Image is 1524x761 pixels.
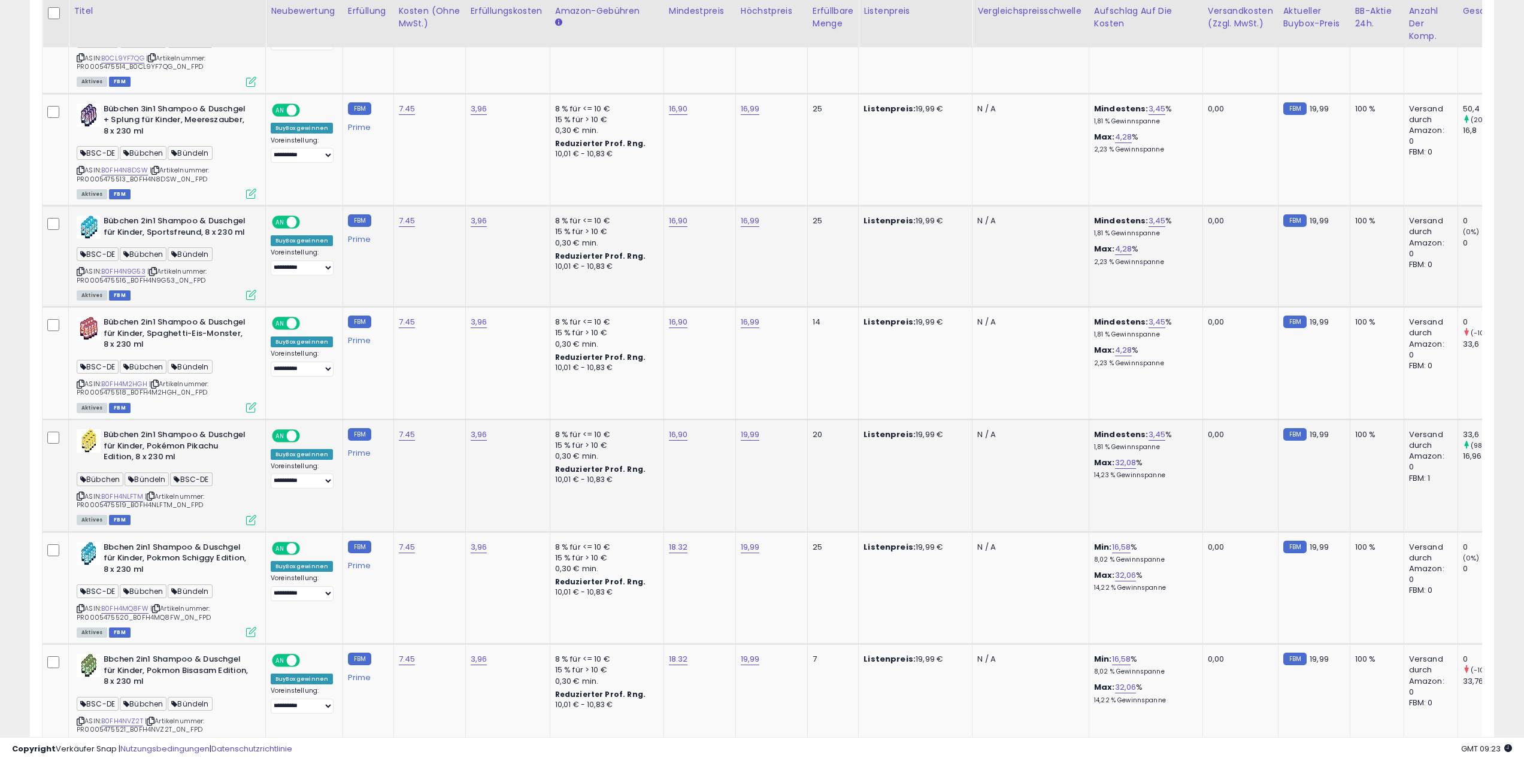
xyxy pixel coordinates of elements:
[77,77,107,87] span: Alle Angebote, die derzeit bei Amazon zum Kauf verfügbar sind
[145,492,147,501] font: |
[1409,5,1438,42] font: Anzahl der Komp.
[1094,103,1149,114] font: Mindestens:
[1208,429,1225,440] font: 0,00
[1094,569,1115,581] font: Max:
[669,215,688,227] a: 16,90
[101,266,146,276] font: B0FH4N9G53
[129,148,163,158] font: Bübchen
[84,492,101,501] font: ASIN:
[101,716,143,726] a: B0FH4NVZ2T
[1115,243,1132,255] a: 4,28
[1094,344,1115,356] font: Max:
[81,517,102,523] font: Aktives
[1463,316,1468,328] font: 0
[354,216,366,225] font: FBM
[813,103,822,114] font: 25
[101,379,147,389] a: B0FH4M2HGH
[1409,146,1433,157] font: FBM: 0
[275,338,328,345] font: BuyBox gewinnen
[180,474,209,484] font: BSC-DE
[1355,429,1376,440] font: 100 %
[1094,257,1164,266] font: 2,23 % Gewinnspanne
[1094,471,1165,480] font: 14,23 % Gewinnspanne
[1355,316,1376,328] font: 100 %
[1112,541,1131,553] a: 16,58
[1409,360,1433,371] font: FBM: 0
[275,219,283,227] font: AN
[104,103,246,137] font: Bübchen 3in1 Shampoo & Duschgel + Splung für Kinder, Meereszauber, 8 x 230 ml
[977,103,996,114] font: N / A
[149,379,151,389] font: |
[1094,541,1112,553] font: Min:
[101,604,149,614] a: B0FH4MQ8FW
[101,53,144,63] a: B0CL9YF7QG
[399,215,416,227] a: 7.45
[977,429,996,440] font: N / A
[1112,653,1131,665] font: 16,58
[813,429,822,440] font: 20
[471,215,487,226] font: 3,96
[1463,553,1480,563] font: (0%)
[1094,145,1164,154] font: 2,23 % Gewinnspanne
[399,215,416,226] font: 7.45
[120,743,210,754] font: Nutzungsbedingungen
[275,320,283,328] font: AN
[275,237,328,244] font: BuyBox gewinnen
[1463,103,1480,114] font: 50,4
[1355,5,1392,29] font: BB-Aktie 24h.
[1165,429,1172,440] font: %
[348,5,386,17] font: Erfüllung
[669,541,688,553] font: 18.32
[555,474,613,484] font: 10,01 € - 10,83 €
[1463,338,1480,350] font: 33,6
[555,362,613,372] font: 10,01 € - 10,83 €
[101,604,149,613] font: B0FH4MQ8FW
[669,316,688,328] font: 16,90
[555,352,646,362] font: Reduzierter Prof. Rng.
[1409,259,1433,270] font: FBM: 0
[77,53,206,71] font: Artikelnummer: PR0005475514_B0CL9YF7QG_0N_FPD
[1131,541,1137,553] font: %
[146,53,148,63] font: |
[147,266,149,276] font: |
[1094,457,1115,468] font: Max:
[555,125,599,136] font: 0,30 € min.
[471,541,487,553] a: 3,96
[813,316,820,328] font: 14
[669,103,688,115] a: 16,90
[86,474,120,484] font: Bübchen
[1149,103,1166,114] font: 3,45
[399,541,416,553] font: 7.45
[864,215,916,226] font: Listenpreis:
[741,541,760,553] a: 19,99
[1094,330,1160,339] font: 1,81 % Gewinnspanne
[1289,104,1301,113] font: FBM
[555,429,610,440] font: 8 % für <= 10 €
[741,429,760,441] a: 19,99
[471,103,487,114] font: 3,96
[1115,344,1132,356] a: 4,28
[399,316,416,328] a: 7.45
[669,653,688,665] a: 18.32
[1149,429,1166,440] font: 3,45
[1463,227,1480,237] font: (0%)
[84,379,101,389] font: ASIN:
[471,653,487,665] a: 3,96
[81,78,102,85] font: Aktives
[1208,5,1273,29] font: Versandkosten (zzgl. MwSt.)
[271,248,319,257] font: Voreinstellung:
[348,335,371,346] font: Prime
[348,560,371,571] font: Prime
[864,429,916,440] font: Listenpreis:
[555,103,610,114] font: 8 % für <= 10 €
[977,316,996,328] font: N / A
[1115,681,1137,693] font: 32,06
[1094,359,1164,368] font: 2,23 % Gewinnspanne
[471,316,487,328] font: 3,96
[1409,472,1431,484] font: FBM: 1
[101,716,143,726] font: B0FH4NVZ2T
[555,552,607,563] font: 15 % für > 10 €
